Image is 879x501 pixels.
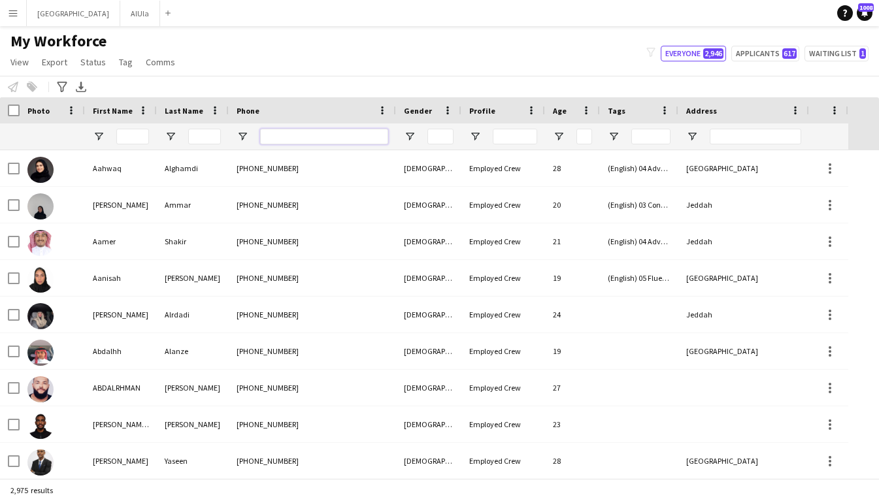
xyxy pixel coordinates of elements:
[600,260,678,296] div: (English) 05 Fluent , (Experience) 02 Experienced, (PPSS) 02 IP, (Role) 04 Host & Hostesses, (Rol...
[631,129,671,144] input: Tags Filter Input
[229,333,396,369] div: [PHONE_NUMBER]
[461,260,545,296] div: Employed Crew
[27,230,54,256] img: Aamer Shakir
[661,46,726,61] button: Everyone2,946
[461,443,545,479] div: Employed Crew
[686,346,758,356] span: [GEOGRAPHIC_DATA]
[396,443,461,479] div: [DEMOGRAPHIC_DATA]
[27,449,54,476] img: Abdelaziz Yaseen
[85,187,157,223] div: [PERSON_NAME]
[165,131,176,142] button: Open Filter Menu
[229,187,396,223] div: [PHONE_NUMBER]
[141,54,180,71] a: Comms
[857,5,872,21] a: 1008
[686,273,758,283] span: [GEOGRAPHIC_DATA]
[27,267,54,293] img: Aanisah Schroeder
[396,187,461,223] div: [DEMOGRAPHIC_DATA]
[229,443,396,479] div: [PHONE_NUMBER]
[396,406,461,442] div: [DEMOGRAPHIC_DATA]
[229,370,396,406] div: [PHONE_NUMBER]
[396,150,461,186] div: [DEMOGRAPHIC_DATA]
[469,131,481,142] button: Open Filter Menu
[553,106,567,116] span: Age
[93,131,105,142] button: Open Filter Menu
[576,129,592,144] input: Age Filter Input
[85,333,157,369] div: Abdalhh
[545,370,600,406] div: 27
[396,223,461,259] div: [DEMOGRAPHIC_DATA]
[686,163,758,173] span: [GEOGRAPHIC_DATA]
[545,223,600,259] div: 21
[545,187,600,223] div: 20
[27,193,54,219] img: Aalya Ammar
[27,413,54,439] img: Abdelaziz kamal eldin Abdelrahim
[686,456,758,466] span: [GEOGRAPHIC_DATA]
[27,1,120,26] button: [GEOGRAPHIC_DATA]
[37,54,73,71] a: Export
[493,129,537,144] input: Profile Filter Input
[157,187,229,223] div: Ammar
[157,370,229,406] div: [PERSON_NAME]
[859,48,866,59] span: 1
[461,333,545,369] div: Employed Crew
[260,129,388,144] input: Phone Filter Input
[120,1,160,26] button: AlUla
[10,56,29,68] span: View
[119,56,133,68] span: Tag
[461,297,545,332] div: Employed Crew
[229,406,396,442] div: [PHONE_NUMBER]
[85,370,157,406] div: ABDALRHMAN
[27,157,54,183] img: Aahwaq Alghamdi
[85,150,157,186] div: Aahwaq
[116,129,149,144] input: First Name Filter Input
[237,131,248,142] button: Open Filter Menu
[782,48,797,59] span: 617
[157,297,229,332] div: Alrdadi
[114,54,138,71] a: Tag
[157,333,229,369] div: Alanze
[85,260,157,296] div: Aanisah
[188,129,221,144] input: Last Name Filter Input
[157,406,229,442] div: [PERSON_NAME]
[600,150,678,186] div: (English) 04 Advanced, (Experience) 01 Newbies, (PPSS) 04 VVIP , (Role) 05 VIP Host & Hostesses
[545,333,600,369] div: 19
[608,106,625,116] span: Tags
[157,223,229,259] div: Shakir
[42,56,67,68] span: Export
[229,223,396,259] div: [PHONE_NUMBER]
[27,340,54,366] img: Abdalhh Alanze
[804,46,869,61] button: Waiting list1
[404,106,432,116] span: Gender
[686,200,712,210] span: Jeddah
[85,297,157,332] div: [PERSON_NAME]
[545,443,600,479] div: 28
[27,106,50,116] span: Photo
[545,150,600,186] div: 28
[600,187,678,223] div: (English) 03 Conversational, (Experience) 01 Newbies, (PPSS) 03 VIP, (Role) 04 Host & Hostesses
[73,79,89,95] app-action-btn: Export XLSX
[553,131,565,142] button: Open Filter Menu
[461,223,545,259] div: Employed Crew
[229,297,396,332] div: [PHONE_NUMBER]
[27,376,54,402] img: ABDALRHMAN Mohammed
[396,260,461,296] div: [DEMOGRAPHIC_DATA]
[404,131,416,142] button: Open Filter Menu
[27,303,54,329] img: Abdalaziz Alrdadi
[54,79,70,95] app-action-btn: Advanced filters
[461,370,545,406] div: Employed Crew
[461,187,545,223] div: Employed Crew
[75,54,111,71] a: Status
[396,297,461,332] div: [DEMOGRAPHIC_DATA]
[703,48,723,59] span: 2,946
[396,370,461,406] div: [DEMOGRAPHIC_DATA]
[600,223,678,259] div: (English) 04 Advanced, (Experience) 02 Experienced, (PPSS) 03 VIP, (Role) 05 VIP Host & Hostesses...
[10,31,107,51] span: My Workforce
[686,236,712,246] span: Jeddah
[545,260,600,296] div: 19
[686,310,712,319] span: Jeddah
[229,150,396,186] div: [PHONE_NUMBER]
[545,406,600,442] div: 23
[157,443,229,479] div: Yaseen
[731,46,799,61] button: Applicants617
[686,106,717,116] span: Address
